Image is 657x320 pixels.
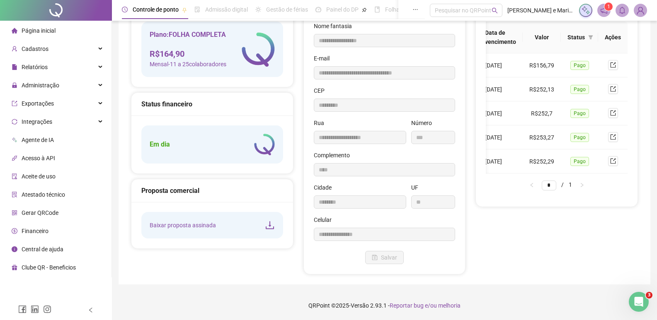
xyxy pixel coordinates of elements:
[570,61,589,70] span: Pago
[523,149,561,173] td: R$252,29
[581,6,590,15] img: sparkle-icon.fc2bf0ac1784a2077858766a79e2daf3.svg
[314,151,355,160] label: Complemento
[570,157,589,166] span: Pago
[254,134,275,155] img: logo-atual-colorida-simples.ef1a4d5a9bda94f4ab63.png
[22,118,52,125] span: Integrações
[22,64,48,70] span: Relatórios
[629,292,649,312] iframe: Intercom live chat
[542,180,572,190] li: 1/1
[634,4,647,17] img: 80235
[326,6,359,13] span: Painel do DP
[411,183,424,192] label: UF
[12,155,17,161] span: api
[150,221,216,230] span: Baixar proposta assinada
[374,7,380,12] span: book
[561,181,564,188] span: /
[385,6,438,13] span: Folha de pagamento
[478,101,523,125] td: [DATE]
[610,134,616,140] span: export
[607,4,610,10] span: 1
[150,30,226,40] h5: Plano: FOLHA COMPLETA
[266,6,308,13] span: Gestão de férias
[567,33,585,42] span: Status
[412,7,418,12] span: ellipsis
[523,77,561,101] td: R$252,13
[529,183,534,188] span: left
[492,7,498,14] span: search
[22,137,54,143] span: Agente de IA
[507,6,574,15] span: [PERSON_NAME] e Mariana alimentação ltda
[22,46,48,52] span: Cadastros
[314,118,330,128] label: Rua
[610,110,616,116] span: export
[478,77,523,101] td: [DATE]
[22,264,76,271] span: Clube QR - Beneficios
[31,305,39,313] span: linkedin
[478,125,523,149] td: [DATE]
[12,119,17,125] span: sync
[598,22,628,53] th: Ações
[242,32,275,67] img: logo-atual-colorida-simples.ef1a4d5a9bda94f4ab63.png
[12,101,17,106] span: export
[12,46,17,52] span: user-add
[12,210,17,216] span: qrcode
[12,265,17,270] span: gift
[618,7,626,14] span: bell
[205,6,248,13] span: Admissão digital
[22,155,55,161] span: Acesso à API
[22,228,48,234] span: Financeiro
[351,302,369,309] span: Versão
[411,118,437,128] label: Número
[22,209,58,216] span: Gerar QRCode
[122,7,128,12] span: clock-circle
[390,302,461,309] span: Reportar bug e/ou melhoria
[22,100,54,107] span: Exportações
[315,7,321,12] span: dashboard
[523,101,561,125] td: R$252,7
[22,246,63,253] span: Central de ajuda
[610,62,616,68] span: export
[646,292,652,298] span: 3
[150,60,226,69] span: Mensal - 11 a 25 colaboradores
[194,7,200,12] span: file-done
[141,99,283,109] div: Status financeiro
[570,109,589,118] span: Pago
[523,125,561,149] td: R$253,27
[478,149,523,173] td: [DATE]
[604,2,613,11] sup: 1
[478,53,523,77] td: [DATE]
[588,35,593,40] span: filter
[525,180,538,190] li: Página anterior
[575,180,589,190] button: right
[314,183,337,192] label: Cidade
[600,7,608,14] span: notification
[478,22,523,53] th: Data de vencimento
[525,180,538,190] button: left
[150,140,170,149] h5: Em dia
[12,192,17,197] span: solution
[150,48,226,60] h4: R$ 164,90
[575,180,589,190] li: Próxima página
[314,54,335,63] label: E-mail
[365,251,404,264] button: Salvar
[587,31,595,43] span: filter
[579,183,584,188] span: right
[265,220,275,230] span: download
[22,191,65,198] span: Atestado técnico
[314,22,357,31] label: Nome fantasia
[610,158,616,164] span: export
[112,291,657,320] footer: QRPoint © 2025 - 2.93.1 -
[133,6,179,13] span: Controle de ponto
[12,28,17,34] span: home
[22,173,56,180] span: Aceite de uso
[22,27,56,34] span: Página inicial
[523,53,561,77] td: R$156,79
[610,86,616,92] span: export
[22,82,59,89] span: Administração
[570,133,589,142] span: Pago
[182,7,187,12] span: pushpin
[12,246,17,252] span: info-circle
[314,86,330,95] label: CEP
[18,305,27,313] span: facebook
[523,22,561,53] th: Valor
